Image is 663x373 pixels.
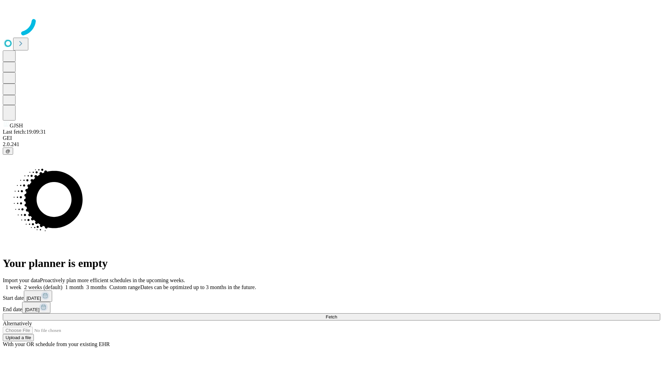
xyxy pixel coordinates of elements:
[3,290,660,302] div: Start date
[3,321,32,326] span: Alternatively
[326,314,337,319] span: Fetch
[65,284,84,290] span: 1 month
[6,284,21,290] span: 1 week
[25,307,39,312] span: [DATE]
[3,257,660,270] h1: Your planner is empty
[140,284,256,290] span: Dates can be optimized up to 3 months in the future.
[3,341,110,347] span: With your OR schedule from your existing EHR
[109,284,140,290] span: Custom range
[24,284,63,290] span: 2 weeks (default)
[10,123,23,128] span: GJSH
[3,147,13,155] button: @
[3,334,34,341] button: Upload a file
[24,290,52,302] button: [DATE]
[3,277,40,283] span: Import your data
[22,302,50,313] button: [DATE]
[27,296,41,301] span: [DATE]
[3,313,660,321] button: Fetch
[3,135,660,141] div: GEI
[3,302,660,313] div: End date
[6,149,10,154] span: @
[40,277,185,283] span: Proactively plan more efficient schedules in the upcoming weeks.
[86,284,107,290] span: 3 months
[3,129,46,135] span: Last fetch: 19:09:31
[3,141,660,147] div: 2.0.241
